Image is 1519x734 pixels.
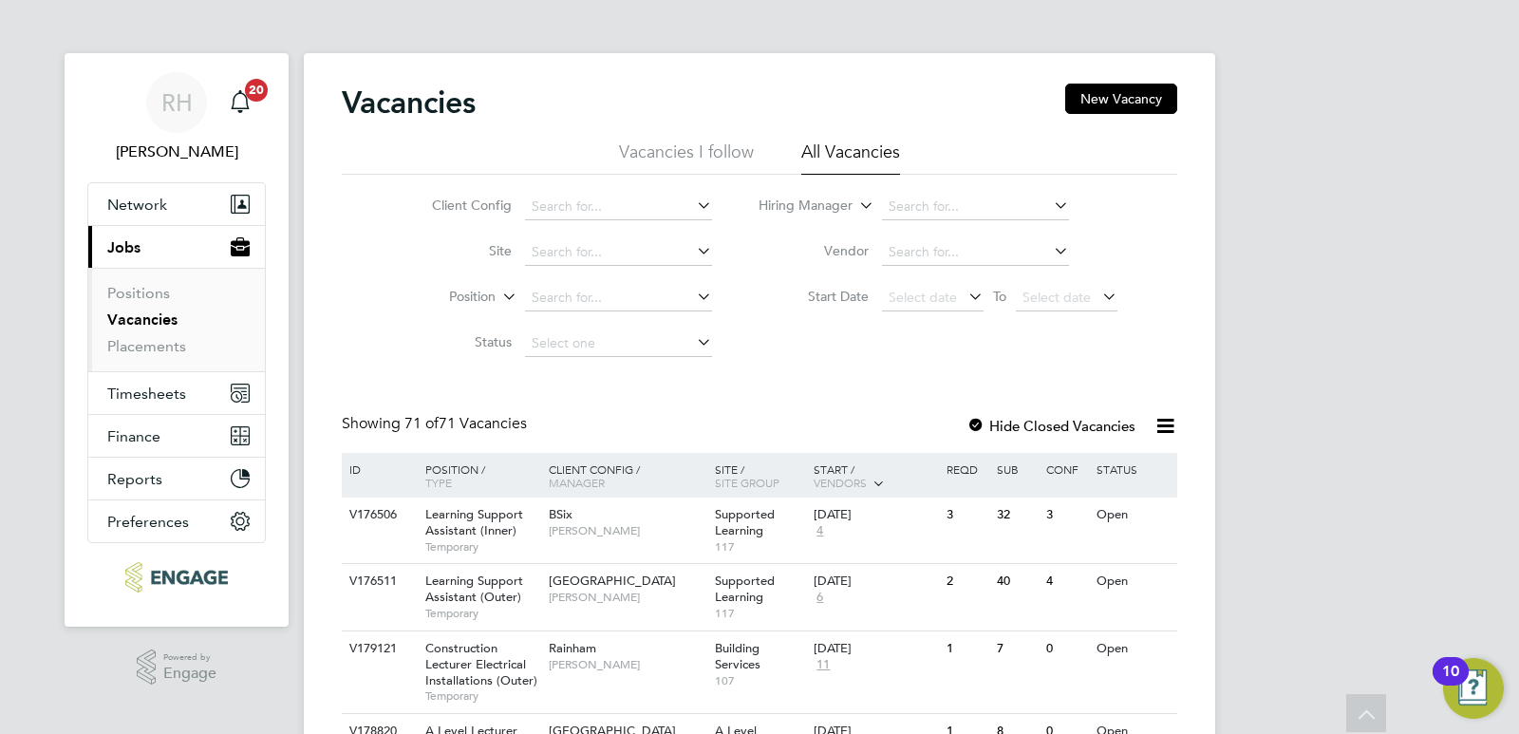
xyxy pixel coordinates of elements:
label: Start Date [759,288,869,305]
div: V179121 [345,631,411,667]
span: Engage [163,666,216,682]
span: Site Group [715,475,779,490]
span: 11 [814,657,833,673]
span: 20 [245,79,268,102]
button: Network [88,183,265,225]
div: Conf [1041,453,1091,485]
span: 107 [715,673,805,688]
a: Powered byEngage [137,649,217,686]
div: [DATE] [814,507,937,523]
span: Learning Support Assistant (Inner) [425,506,523,538]
span: Temporary [425,539,539,555]
div: Status [1092,453,1174,485]
div: V176506 [345,498,411,533]
span: 6 [814,590,826,606]
button: Timesheets [88,372,265,414]
span: Rufena Haque [87,141,266,163]
span: Supported Learning [715,506,775,538]
li: Vacancies I follow [619,141,754,175]
div: Sub [992,453,1041,485]
input: Search for... [525,194,712,220]
div: 10 [1442,671,1459,696]
li: All Vacancies [801,141,900,175]
span: Rainham [549,640,596,656]
a: 20 [221,72,259,133]
span: Temporary [425,688,539,704]
div: 7 [992,631,1041,667]
button: Finance [88,415,265,457]
label: Site [403,242,512,259]
input: Search for... [882,239,1069,266]
div: 40 [992,564,1041,599]
input: Select one [525,330,712,357]
label: Vendor [759,242,869,259]
div: Start / [809,453,942,500]
span: Reports [107,470,162,488]
span: Temporary [425,606,539,621]
div: Open [1092,564,1174,599]
button: New Vacancy [1065,84,1177,114]
button: Reports [88,458,265,499]
div: 1 [942,631,991,667]
span: 4 [814,523,826,539]
div: Site / [710,453,810,499]
button: Preferences [88,500,265,542]
div: [DATE] [814,641,937,657]
span: [PERSON_NAME] [549,523,705,538]
div: Jobs [88,268,265,371]
div: 2 [942,564,991,599]
span: RH [161,90,193,115]
span: Finance [107,427,160,445]
span: Manager [549,475,605,490]
span: BSix [549,506,572,522]
span: Timesheets [107,385,186,403]
div: Showing [342,414,531,434]
a: Positions [107,284,170,302]
div: ID [345,453,411,485]
img: ncclondon-logo-retina.png [125,562,227,593]
label: Hide Closed Vacancies [966,417,1135,435]
div: Reqd [942,453,991,485]
nav: Main navigation [65,53,289,627]
span: Learning Support Assistant (Outer) [425,573,523,605]
span: Select date [1022,289,1091,306]
span: Building Services [715,640,760,672]
div: 32 [992,498,1041,533]
span: Network [107,196,167,214]
div: 4 [1041,564,1091,599]
span: Supported Learning [715,573,775,605]
label: Hiring Manager [743,197,853,216]
span: [GEOGRAPHIC_DATA] [549,573,676,589]
span: Jobs [107,238,141,256]
label: Status [403,333,512,350]
span: Powered by [163,649,216,666]
span: 117 [715,539,805,555]
div: Client Config / [544,453,710,499]
span: Select date [889,289,957,306]
span: 117 [715,606,805,621]
span: Preferences [107,513,189,531]
h2: Vacancies [342,84,476,122]
div: Position / [411,453,544,499]
span: Construction Lecturer Electrical Installations (Outer) [425,640,537,688]
a: Go to home page [87,562,266,593]
input: Search for... [882,194,1069,220]
span: Vendors [814,475,867,490]
button: Open Resource Center, 10 new notifications [1443,658,1504,719]
a: RH[PERSON_NAME] [87,72,266,163]
span: 71 Vacancies [404,414,527,433]
label: Client Config [403,197,512,214]
div: Open [1092,498,1174,533]
input: Search for... [525,285,712,311]
input: Search for... [525,239,712,266]
a: Vacancies [107,311,178,329]
div: [DATE] [814,574,937,590]
span: [PERSON_NAME] [549,657,705,672]
span: To [987,284,1012,309]
button: Jobs [88,226,265,268]
span: Type [425,475,452,490]
label: Position [386,288,496,307]
span: [PERSON_NAME] [549,590,705,605]
div: V176511 [345,564,411,599]
span: 71 of [404,414,439,433]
